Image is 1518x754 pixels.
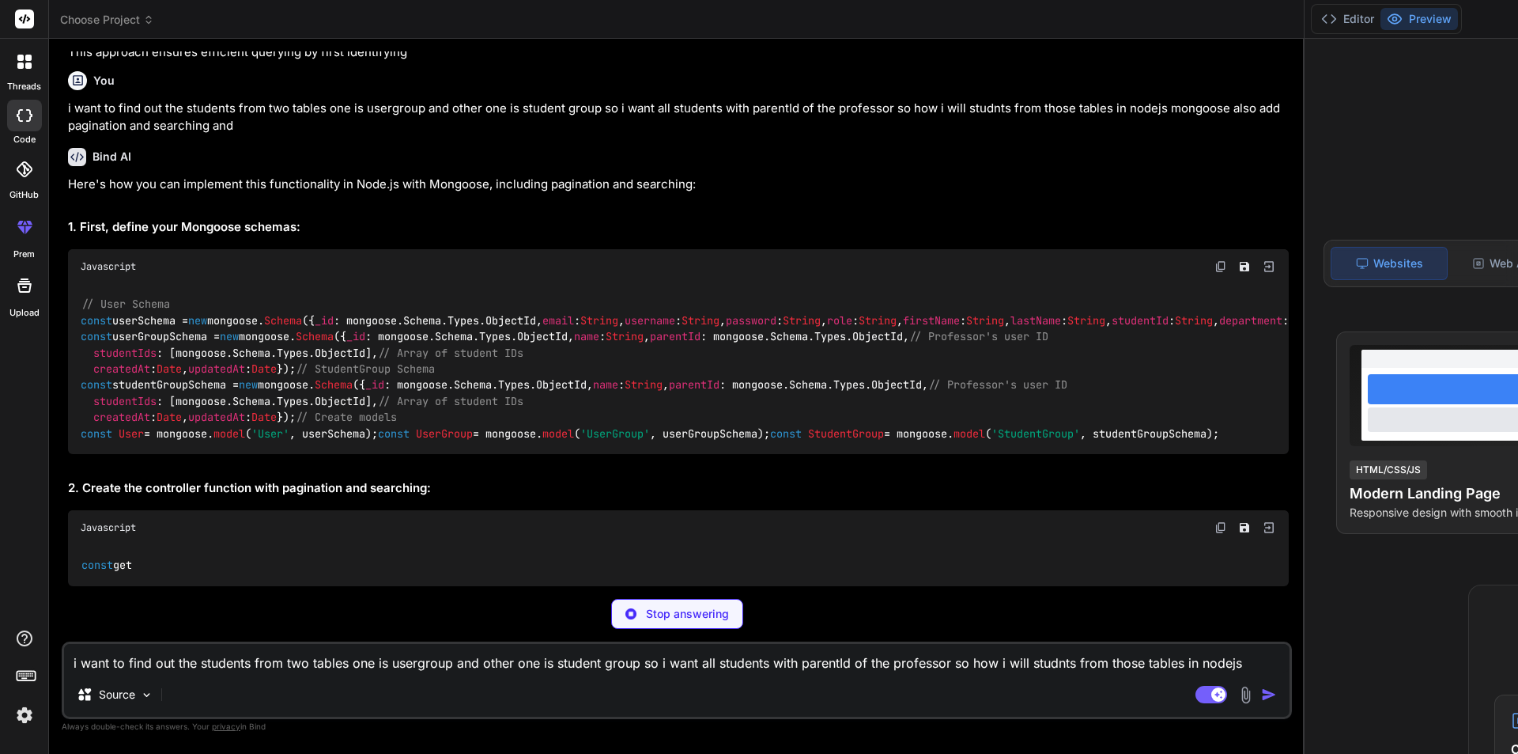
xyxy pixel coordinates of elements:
[485,313,536,328] span: ObjectId
[296,411,397,425] span: // Create models
[646,606,729,622] p: Stop answering
[81,521,136,534] span: Javascript
[625,378,663,392] span: String
[378,394,523,408] span: // Array of student IDs
[1237,686,1255,704] img: attachment
[625,313,675,328] span: username
[827,313,852,328] span: role
[81,378,112,392] span: const
[1233,256,1256,278] button: Save file
[68,479,1289,498] h2: 2. Create the controller function with pagination and searching:
[1262,521,1276,535] img: Open in Browser
[1350,460,1427,479] div: HTML/CSS/JS
[93,73,115,89] h6: You
[68,100,1289,135] p: i want to find out the students from two tables one is usergroup and other one is student group s...
[81,330,112,344] span: const
[814,330,846,344] span: Types
[239,378,258,392] span: new
[296,362,435,376] span: // StudentGroup Schema
[81,557,134,574] code: get
[909,330,1048,344] span: // Professor's user ID
[93,411,150,425] span: createdAt
[833,378,865,392] span: Types
[770,426,802,441] span: const
[593,378,618,392] span: name
[212,722,240,731] span: privacy
[1315,8,1380,30] button: Editor
[669,378,719,392] span: parentId
[953,426,985,441] span: model
[682,313,719,328] span: String
[232,346,270,360] span: Schema
[574,330,599,344] span: name
[1380,8,1458,30] button: Preview
[1112,313,1169,328] span: studentId
[808,426,884,441] span: StudentGroup
[232,394,270,408] span: Schema
[93,362,150,376] span: createdAt
[220,330,239,344] span: new
[157,411,182,425] span: Date
[416,426,473,441] span: UserGroup
[315,313,334,328] span: _id
[93,346,157,360] span: studentIds
[93,394,157,408] span: studentIds
[277,394,308,408] span: Types
[365,378,384,392] span: _id
[966,313,1004,328] span: String
[403,313,441,328] span: Schema
[435,330,473,344] span: Schema
[93,149,131,165] h6: Bind AI
[1261,687,1277,703] img: icon
[119,426,144,441] span: User
[479,330,511,344] span: Types
[188,313,207,328] span: new
[871,378,922,392] span: ObjectId
[99,687,135,703] p: Source
[447,313,479,328] span: Types
[7,80,41,93] label: threads
[251,426,289,441] span: 'User'
[140,688,153,702] img: Pick Models
[542,426,574,441] span: model
[81,260,136,273] span: Javascript
[1214,260,1227,273] img: copy
[454,378,492,392] span: Schema
[60,12,154,28] span: Choose Project
[726,313,776,328] span: password
[783,313,821,328] span: String
[81,426,112,441] span: const
[378,426,410,441] span: const
[11,702,38,729] img: settings
[770,330,808,344] span: Schema
[68,218,1289,237] h2: 1. First, define your Mongoose schemas:
[1262,260,1276,274] img: Open in Browser
[1289,313,1327,328] span: String
[9,188,39,202] label: GitHub
[68,44,1289,62] p: This approach ensures efficient querying by first identifying
[903,313,960,328] span: firstName
[536,378,587,392] span: ObjectId
[81,297,170,312] span: // User Schema
[1067,313,1105,328] span: String
[928,378,1067,392] span: // Professor's user ID
[315,378,353,392] span: Schema
[1233,517,1256,539] button: Save file
[251,411,277,425] span: Date
[13,248,35,261] label: prem
[315,346,365,360] span: ObjectId
[346,330,365,344] span: _id
[81,313,112,328] span: const
[498,378,530,392] span: Types
[378,346,523,360] span: // Array of student IDs
[277,346,308,360] span: Types
[852,330,903,344] span: ObjectId
[859,313,897,328] span: String
[157,362,182,376] span: Date
[991,426,1080,441] span: 'StudentGroup'
[1331,247,1448,280] div: Websites
[580,313,618,328] span: String
[68,176,1289,194] p: Here's how you can implement this functionality in Node.js with Mongoose, including pagination an...
[1010,313,1061,328] span: lastName
[517,330,568,344] span: ObjectId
